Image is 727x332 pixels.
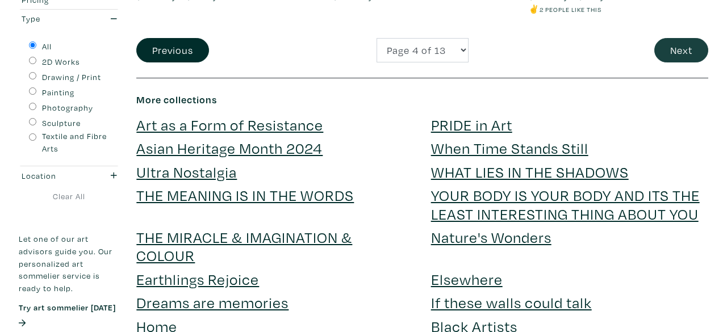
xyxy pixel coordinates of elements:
label: Textile and Fibre Arts [42,131,110,155]
a: THE MIRACLE & IMAGINATION & COLOUR [136,227,352,265]
label: Drawing / Print [42,72,101,84]
a: THE MEANING IS IN THE WORDS [136,185,354,205]
label: Sculpture [42,117,81,130]
small: 2 people like this [540,5,601,14]
a: WHAT LIES IN THE SHADOWS [431,162,629,182]
a: If these walls could talk [431,292,592,312]
button: Location [19,166,119,185]
h6: More collections [136,94,708,106]
button: Previous [136,38,209,62]
a: When Time Stands Still [431,138,588,158]
a: Elsewhere [431,269,503,289]
li: ✌️ [529,3,708,15]
label: All [42,41,52,53]
a: PRIDE in Art [431,115,512,135]
div: Type [22,12,89,25]
a: Try art sommelier [DATE] [19,302,116,328]
a: Dreams are memories [136,292,289,312]
a: Ultra Nostalgia [136,162,237,182]
div: Location [22,170,89,182]
a: Clear All [19,190,119,203]
p: Let one of our art advisors guide you. Our personalized art sommelier service is ready to help. [19,233,119,294]
button: Type [19,10,119,28]
a: Art as a Form of Resistance [136,115,323,135]
a: Asian Heritage Month 2024 [136,138,323,158]
button: Next [654,38,708,62]
a: Nature's Wonders [431,227,551,247]
a: YOUR BODY IS YOUR BODY AND ITS THE LEAST INTERESTING THING ABOUT YOU [431,185,700,223]
label: 2D Works [42,56,80,69]
a: Earthlings Rejoice [136,269,259,289]
label: Painting [42,87,74,99]
label: Photography [42,102,93,115]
